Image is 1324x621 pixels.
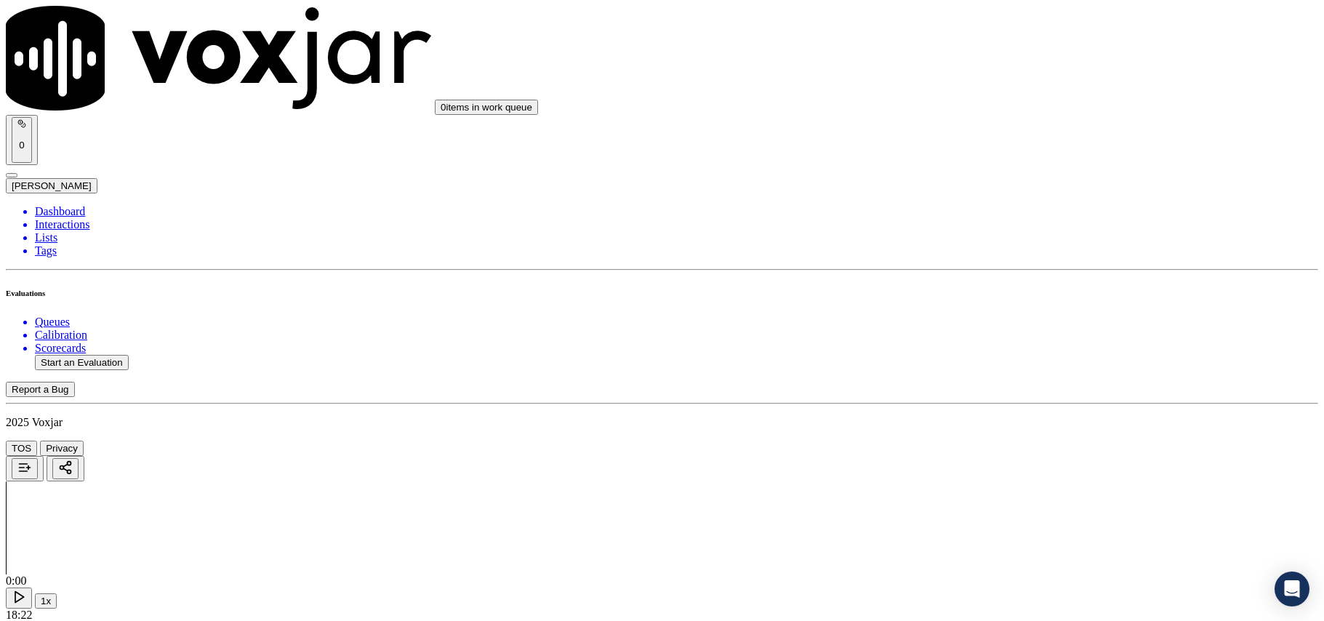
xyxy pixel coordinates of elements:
[6,115,38,165] button: 0
[6,382,75,397] button: Report a Bug
[35,218,1318,231] a: Interactions
[6,416,1318,429] p: 2025 Voxjar
[6,289,1318,297] h6: Evaluations
[35,329,1318,342] a: Calibration
[6,574,1318,588] div: 0:00
[17,140,26,151] p: 0
[12,180,92,191] span: [PERSON_NAME]
[6,178,97,193] button: [PERSON_NAME]
[35,342,1318,355] a: Scorecards
[1275,572,1309,606] div: Open Intercom Messenger
[35,205,1318,218] a: Dashboard
[35,593,57,609] button: 1x
[12,117,32,163] button: 0
[6,6,432,111] img: voxjar logo
[35,244,1318,257] a: Tags
[435,100,538,115] button: 0items in work queue
[35,316,1318,329] a: Queues
[35,355,129,370] button: Start an Evaluation
[40,441,84,456] button: Privacy
[35,231,1318,244] a: Lists
[6,441,37,456] button: TOS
